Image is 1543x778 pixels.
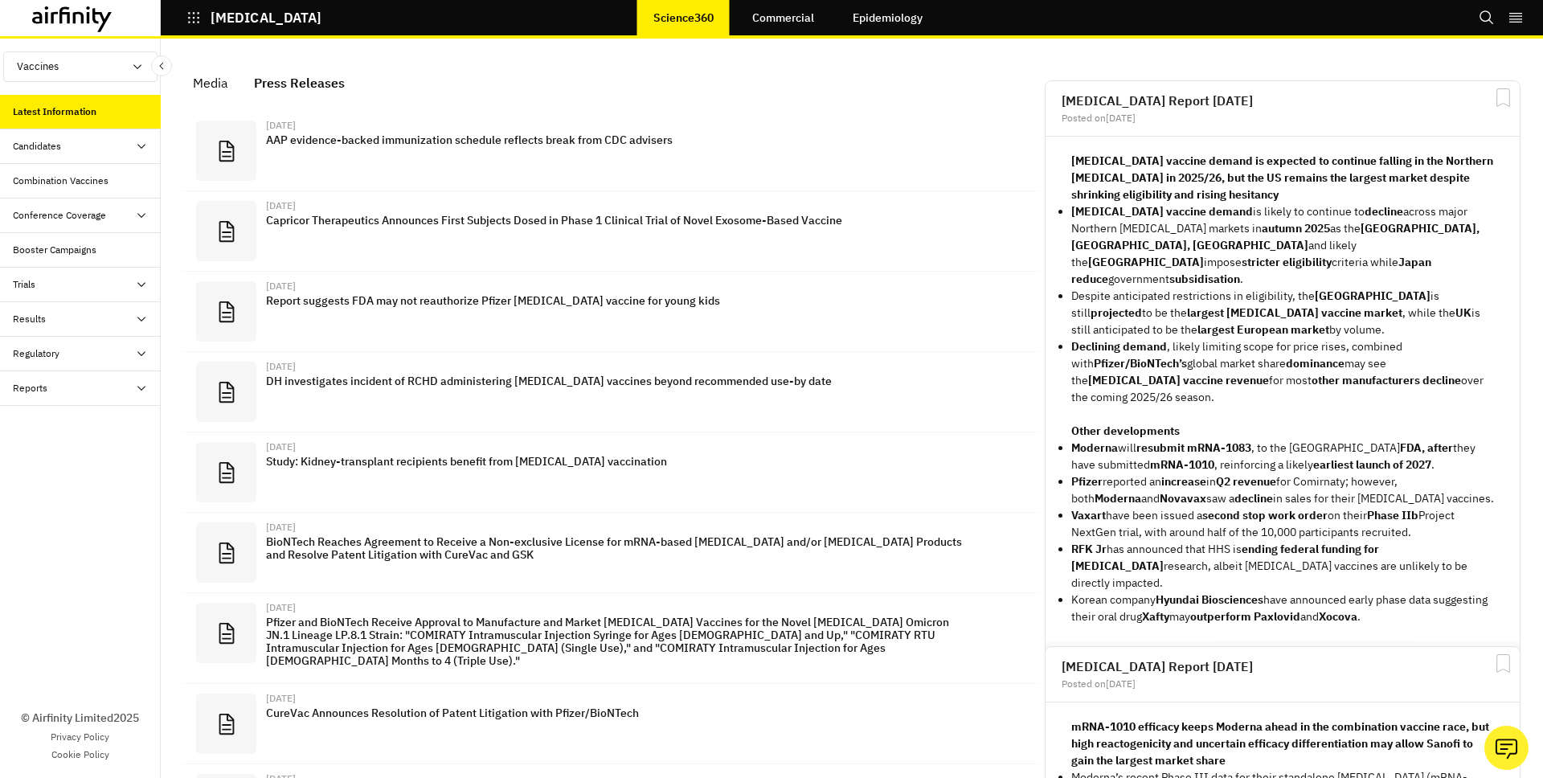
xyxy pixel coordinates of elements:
[13,208,106,223] div: Conference Coverage
[21,710,139,727] p: © Airfinity Limited 2025
[1071,542,1107,556] strong: RFK Jr
[183,432,1038,513] a: [DATE]Study: Kidney-transplant recipients benefit from [MEDICAL_DATA] vaccination
[183,684,1038,764] a: [DATE]CureVac Announces Resolution of Patent Litigation with Pfizer/BioNTech
[266,133,971,146] p: AAP evidence-backed immunization schedule reflects break from CDC advisers
[266,535,971,561] p: BioNTech Reaches Agreement to Receive a Non-exclusive License for mRNA-based [MEDICAL_DATA] and/o...
[266,455,971,468] p: Study: Kidney-transplant recipients benefit from [MEDICAL_DATA] vaccination
[1312,373,1340,387] strong: other
[183,352,1038,432] a: [DATE]DH investigates incident of RCHD administering [MEDICAL_DATA] vaccines beyond recommended u...
[1071,719,1489,768] strong: mRNA-1010 efficacy keeps Moderna ahead in the combination vaccine race, but high reactogenicity a...
[1493,653,1513,674] svg: Bookmark Report
[1071,154,1493,202] strong: [MEDICAL_DATA] vaccine demand is expected to continue falling in the Northern [MEDICAL_DATA] in 2...
[1455,305,1471,320] strong: UK
[1190,609,1300,624] strong: outperform Paxlovid
[151,55,172,76] button: Close Sidebar
[211,10,321,25] p: [MEDICAL_DATA]
[266,694,971,703] div: [DATE]
[51,747,109,762] a: Cookie Policy
[1197,322,1329,337] strong: largest European market
[1095,491,1141,506] strong: Moderna
[266,616,971,667] p: Pfizer and BioNTech Receive Approval to Manufacture and Market [MEDICAL_DATA] Vaccines for the No...
[183,191,1038,272] a: [DATE]Capricor Therapeutics Announces First Subjects Dosed in Phase 1 Clinical Trial of Novel Exo...
[266,121,971,130] div: [DATE]
[1150,457,1214,472] strong: mRNA-1010
[1242,255,1332,269] strong: stricter eligibility
[1319,609,1357,624] strong: Xocova
[266,362,971,371] div: [DATE]
[1071,508,1106,522] strong: Vaxart
[266,603,971,612] div: [DATE]
[1169,272,1240,286] strong: subsidisation
[1187,305,1402,320] strong: largest [MEDICAL_DATA] vaccine market
[1091,305,1142,320] strong: projected
[1071,440,1494,473] p: will , to the [GEOGRAPHIC_DATA] they have submitted , reinforcing a likely .
[1071,473,1494,507] p: reported an in for Comirnaty; however, both and saw a in sales for their [MEDICAL_DATA] vaccines.
[1367,508,1418,522] strong: Phase IIb
[1088,373,1269,387] strong: [MEDICAL_DATA] vaccine revenue
[1365,204,1403,219] strong: decline
[1062,679,1504,689] div: Posted on [DATE]
[1071,440,1118,455] strong: Moderna
[13,174,108,188] div: Combination Vaccines
[266,201,971,211] div: [DATE]
[1313,457,1431,472] strong: earliest launch of 2027
[13,277,35,292] div: Trials
[1160,491,1206,506] strong: Novavax
[51,730,109,744] a: Privacy Policy
[266,281,971,291] div: [DATE]
[1136,440,1251,455] strong: resubmit mRNA-1083
[1071,204,1253,219] strong: [MEDICAL_DATA] vaccine demand
[1161,474,1206,489] strong: increase
[186,4,321,31] button: [MEDICAL_DATA]
[266,442,971,452] div: [DATE]
[1071,338,1494,406] p: , likely limiting scope for price rises, combined with global market share may see the for most o...
[183,593,1038,684] a: [DATE]Pfizer and BioNTech Receive Approval to Manufacture and Market [MEDICAL_DATA] Vaccines for ...
[13,346,59,361] div: Regulatory
[266,522,971,532] div: [DATE]
[1479,4,1495,31] button: Search
[13,381,47,395] div: Reports
[1062,113,1504,123] div: Posted on [DATE]
[1493,88,1513,108] svg: Bookmark Report
[3,51,158,82] button: Vaccines
[1400,440,1453,455] strong: FDA, after
[183,513,1038,593] a: [DATE]BioNTech Reaches Agreement to Receive a Non-exclusive License for mRNA-based [MEDICAL_DATA]...
[183,272,1038,352] a: [DATE]Report suggests FDA may not reauthorize Pfizer [MEDICAL_DATA] vaccine for young kids
[1142,609,1169,624] strong: Xafty
[1071,507,1494,541] p: have been issued a on their Project NextGen trial, with around half of the 10,000 participants re...
[1062,94,1504,107] h2: [MEDICAL_DATA] Report [DATE]
[1484,726,1529,770] button: Ask our analysts
[13,139,61,154] div: Candidates
[1071,288,1494,338] p: Despite anticipated restrictions in eligibility, the is still to be the , while the is still anti...
[1286,356,1344,371] strong: dominance
[1071,592,1494,625] p: Korean company have announced early phase data suggesting their oral drug may and .
[1234,491,1273,506] strong: decline
[1342,373,1461,387] strong: manufacturers decline
[254,71,345,95] div: Press Releases
[266,214,971,227] p: Capricor Therapeutics Announces First Subjects Dosed in Phase 1 Clinical Trial of Novel Exosome-B...
[1216,474,1276,489] strong: Q2 revenue
[266,375,971,387] p: DH investigates incident of RCHD administering [MEDICAL_DATA] vaccines beyond recommended use-by ...
[183,111,1038,191] a: [DATE]AAP evidence-backed immunization schedule reflects break from CDC advisers
[1071,339,1167,354] strong: Declining demand
[1071,424,1180,438] strong: Other developments
[1062,660,1504,673] h2: [MEDICAL_DATA] Report [DATE]
[1202,508,1328,522] strong: second stop work order
[1262,221,1330,235] strong: autumn 2025
[1088,255,1204,269] strong: [GEOGRAPHIC_DATA]
[266,294,971,307] p: Report suggests FDA may not reauthorize Pfizer [MEDICAL_DATA] vaccine for young kids
[266,706,971,719] p: CureVac Announces Resolution of Patent Litigation with Pfizer/BioNTech
[13,243,96,257] div: Booster Campaigns
[1094,356,1187,371] strong: Pfizer/BioNTech’s
[1071,541,1494,592] p: has announced that HHS is research, albeit [MEDICAL_DATA] vaccines are unlikely to be directly im...
[13,104,96,119] div: Latest Information
[193,71,228,95] div: Media
[1315,289,1430,303] strong: [GEOGRAPHIC_DATA]
[653,11,714,24] p: Science360
[1071,203,1494,288] li: is likely to continue to across major Northern [MEDICAL_DATA] markets in as the and likely the im...
[1156,592,1263,607] strong: Hyundai Biosciences
[13,312,46,326] div: Results
[1071,474,1103,489] strong: Pfizer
